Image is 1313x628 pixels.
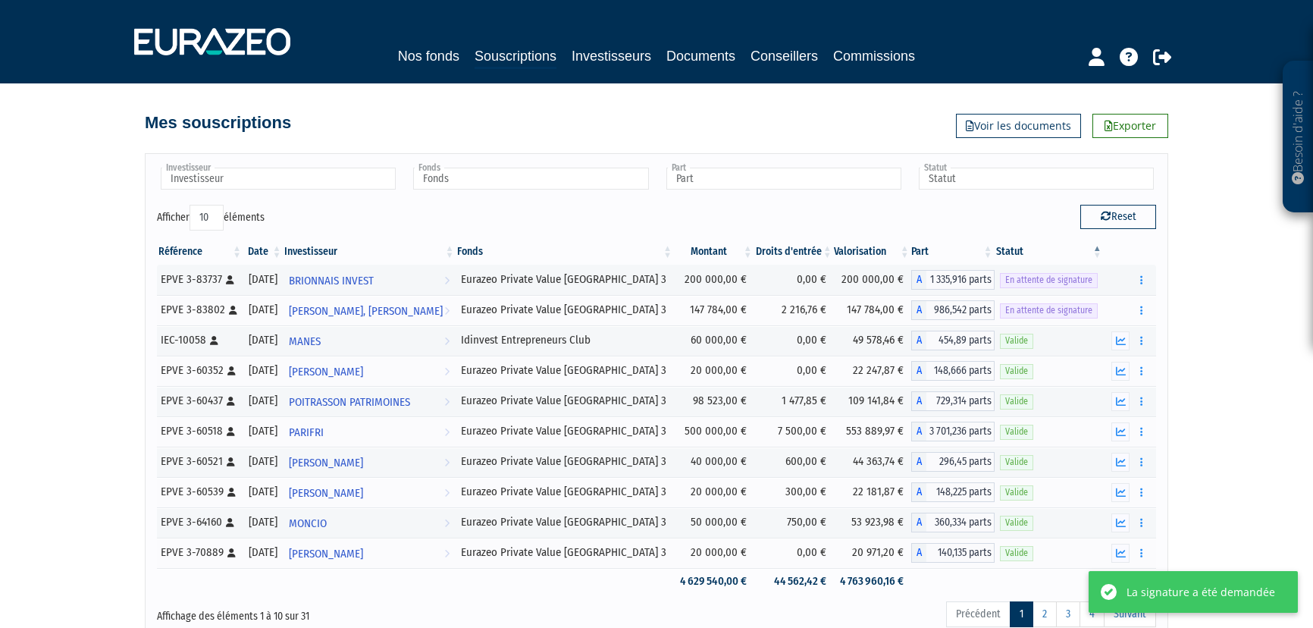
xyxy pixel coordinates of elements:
span: Valide [1000,485,1033,500]
a: Investisseurs [572,46,651,67]
td: 4 763 960,16 € [834,568,911,595]
a: BRIONNAIS INVEST [283,265,456,295]
i: Voir l'investisseur [444,510,450,538]
a: Voir les documents [956,114,1081,138]
i: [Français] Personne physique [226,518,234,527]
div: Idinvest Entrepreneurs Club [461,332,669,348]
div: [DATE] [249,363,277,378]
div: EPVE 3-83737 [161,272,238,287]
div: EPVE 3-70889 [161,545,238,560]
div: A - Eurazeo Private Value Europe 3 [911,391,995,411]
th: Valorisation: activer pour trier la colonne par ordre croissant [834,239,911,265]
div: Eurazeo Private Value [GEOGRAPHIC_DATA] 3 [461,454,669,469]
i: [Français] Personne physique [227,457,235,466]
span: A [911,543,926,563]
span: A [911,300,926,320]
span: [PERSON_NAME] [289,479,363,507]
td: 0,00 € [754,356,834,386]
a: PARIFRI [283,416,456,447]
select: Afficheréléments [190,205,224,231]
div: Eurazeo Private Value [GEOGRAPHIC_DATA] 3 [461,484,669,500]
p: Besoin d'aide ? [1289,69,1307,206]
div: Eurazeo Private Value [GEOGRAPHIC_DATA] 3 [461,272,669,287]
i: Voir l'investisseur [444,297,450,325]
i: [Français] Personne physique [229,306,237,315]
span: A [911,331,926,350]
a: [PERSON_NAME] [283,447,456,477]
i: [Français] Personne physique [226,275,234,284]
div: La signature a été demandée [1127,584,1275,600]
td: 20 000,00 € [674,538,754,568]
a: MONCIO [283,507,456,538]
span: MANES [289,328,321,356]
div: Affichage des éléments 1 à 10 sur 31 [157,600,560,624]
i: Voir l'investisseur [444,267,450,295]
td: 600,00 € [754,447,834,477]
h4: Mes souscriptions [145,114,291,132]
td: 4 629 540,00 € [674,568,754,595]
span: Valide [1000,425,1033,439]
th: Part: activer pour trier la colonne par ordre croissant [911,239,995,265]
th: Montant: activer pour trier la colonne par ordre croissant [674,239,754,265]
button: Reset [1080,205,1156,229]
div: A - Eurazeo Private Value Europe 3 [911,300,995,320]
div: [DATE] [249,393,277,409]
td: 40 000,00 € [674,447,754,477]
div: [DATE] [249,545,277,560]
td: 2 216,76 € [754,295,834,325]
span: POITRASSON PATRIMOINES [289,388,410,416]
th: Date: activer pour trier la colonne par ordre croissant [243,239,283,265]
td: 22 247,87 € [834,356,911,386]
a: [PERSON_NAME], [PERSON_NAME] [283,295,456,325]
div: A - Eurazeo Private Value Europe 3 [911,513,995,532]
td: 300,00 € [754,477,834,507]
span: 148,666 parts [926,361,995,381]
div: Eurazeo Private Value [GEOGRAPHIC_DATA] 3 [461,302,669,318]
span: 360,334 parts [926,513,995,532]
div: EPVE 3-60521 [161,454,238,469]
div: EPVE 3-60352 [161,363,238,378]
span: 986,542 parts [926,300,995,320]
td: 750,00 € [754,507,834,538]
a: [PERSON_NAME] [283,356,456,386]
div: EPVE 3-60518 [161,423,238,439]
span: En attente de signature [1000,273,1098,287]
span: Valide [1000,546,1033,560]
div: A - Eurazeo Private Value Europe 3 [911,270,995,290]
div: [DATE] [249,514,277,530]
th: Statut : activer pour trier la colonne par ordre d&eacute;croissant [995,239,1104,265]
td: 147 784,00 € [674,295,754,325]
a: 4 [1080,601,1105,627]
td: 553 889,97 € [834,416,911,447]
div: Eurazeo Private Value [GEOGRAPHIC_DATA] 3 [461,423,669,439]
i: [Français] Personne physique [227,488,236,497]
div: A - Idinvest Entrepreneurs Club [911,331,995,350]
span: A [911,452,926,472]
span: En attente de signature [1000,303,1098,318]
a: Documents [666,46,735,67]
span: BRIONNAIS INVEST [289,267,374,295]
div: EPVE 3-60539 [161,484,238,500]
i: Voir l'investisseur [444,358,450,386]
span: Valide [1000,516,1033,530]
span: 1 335,916 parts [926,270,995,290]
td: 53 923,98 € [834,507,911,538]
i: Voir l'investisseur [444,328,450,356]
span: [PERSON_NAME], [PERSON_NAME] [289,297,443,325]
a: [PERSON_NAME] [283,477,456,507]
div: Eurazeo Private Value [GEOGRAPHIC_DATA] 3 [461,363,669,378]
a: Exporter [1092,114,1168,138]
span: Valide [1000,334,1033,348]
div: [DATE] [249,272,277,287]
span: 454,89 parts [926,331,995,350]
span: A [911,361,926,381]
span: A [911,422,926,441]
td: 22 181,87 € [834,477,911,507]
span: PARIFRI [289,419,324,447]
td: 44 363,74 € [834,447,911,477]
td: 0,00 € [754,265,834,295]
td: 20 000,00 € [674,356,754,386]
div: [DATE] [249,454,277,469]
a: Nos fonds [398,46,459,67]
th: Investisseur: activer pour trier la colonne par ordre croissant [283,239,456,265]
